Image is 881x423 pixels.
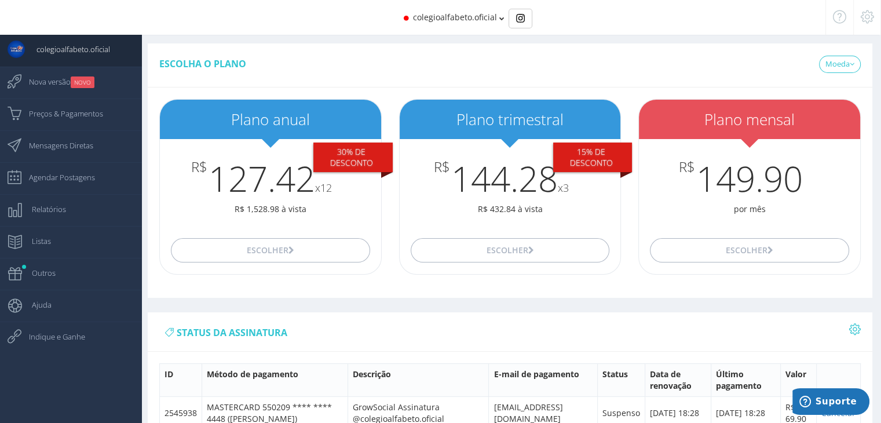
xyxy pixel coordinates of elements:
[639,203,860,215] p: por mês
[20,258,56,287] span: Outros
[413,12,497,23] span: colegioalfabeto.oficial
[160,159,381,198] h3: 127.42
[160,203,381,215] p: R$ 1,528.98 à vista
[489,363,597,396] th: E-mail de pagamento
[711,363,780,396] th: Último pagamento
[553,143,633,173] div: 15% De desconto
[434,159,450,174] span: R$
[159,57,246,70] span: Escolha o plano
[679,159,695,174] span: R$
[821,407,856,418] a: Cancelar
[20,227,51,256] span: Listas
[71,76,94,88] small: NOVO
[20,195,66,224] span: Relatórios
[17,131,93,160] span: Mensagens Diretas
[650,238,849,262] button: Escolher
[558,181,569,195] small: x3
[25,35,110,64] span: colegioalfabeto.oficial
[819,56,861,73] a: Moeda
[177,326,287,339] span: status da assinatura
[792,388,869,417] iframe: Abre um widget para que você possa encontrar mais informações
[17,99,103,128] span: Preços & Pagamentos
[639,111,860,128] h2: Plano mensal
[313,143,393,173] div: 30% De desconto
[8,41,25,58] img: User Image
[315,181,332,195] small: x12
[400,159,621,198] h3: 144.28
[597,363,645,396] th: Status
[411,238,609,262] button: Escolher
[17,322,85,351] span: Indique e Ganhe
[202,363,348,396] th: Método de pagamento
[509,9,532,28] div: Basic example
[639,159,860,198] h3: 149.90
[191,159,207,174] span: R$
[171,238,370,262] button: Escolher
[160,111,381,128] h2: Plano anual
[160,363,202,396] th: ID
[348,363,489,396] th: Descrição
[400,203,621,215] p: R$ 432.84 à vista
[516,14,525,23] img: Instagram_simple_icon.svg
[17,67,94,96] span: Nova versão
[400,111,621,128] h2: Plano trimestral
[17,163,95,192] span: Agendar Postagens
[645,363,711,396] th: Data de renovação
[780,363,816,396] th: Valor
[20,290,52,319] span: Ajuda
